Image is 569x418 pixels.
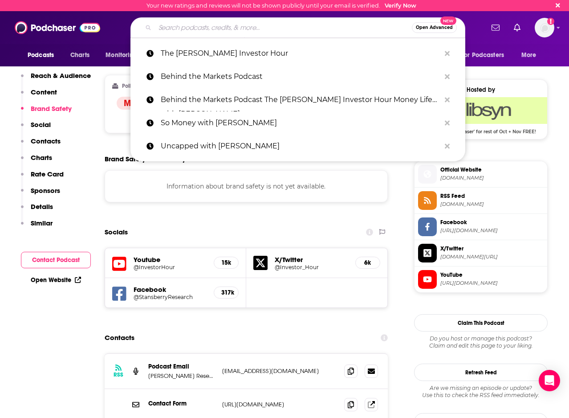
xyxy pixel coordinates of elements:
p: Behind the Markets Podcast The Stansberry Investor Hour Money Life with Chuck Jaffe [161,88,440,111]
span: feeds.libsyn.com [440,201,544,208]
a: Show notifications dropdown [488,20,503,35]
button: open menu [21,47,65,64]
div: Are we missing an episode or update? Use this to check the RSS feed immediately. [414,385,548,399]
h2: Contacts [105,329,134,346]
span: New [440,16,456,25]
input: Search podcasts, credits, & more... [155,20,412,35]
p: Reach & Audience [31,71,91,80]
p: The Stansberry Investor Hour [161,42,440,65]
button: Contacts [21,137,61,153]
a: The [PERSON_NAME] Investor Hour [130,42,465,65]
a: X/Twitter[DOMAIN_NAME][URL] [418,244,544,262]
h2: Brand Safety & Suitability [105,155,186,163]
h5: Facebook [134,285,207,294]
span: https://www.facebook.com/StansberryResearch [440,227,544,234]
button: Show profile menu [535,18,554,37]
p: Podcast Email [148,363,215,370]
p: Content [31,88,57,96]
h4: Medium Right [124,98,179,109]
span: Official Website [440,166,544,174]
span: For Podcasters [461,49,504,61]
a: @StansberryResearch [134,294,207,300]
h2: Political Skew [122,83,156,89]
button: open menu [455,47,517,64]
span: investorhour.com [440,175,544,181]
h5: 6k [363,259,373,266]
h5: 15k [221,259,231,266]
p: Sponsors [31,186,60,195]
div: Search podcasts, credits, & more... [130,17,465,38]
a: RSS Feed[DOMAIN_NAME] [418,191,544,210]
p: [URL][DOMAIN_NAME] [222,401,337,408]
span: Charts [70,49,89,61]
p: Social [31,120,51,129]
div: Open Intercom Messenger [539,370,560,391]
p: Uncapped with Jack Altman [161,135,440,158]
a: Show notifications dropdown [510,20,524,35]
p: Behind the Markets Podcast [161,65,440,88]
button: Refresh Feed [414,364,548,381]
p: Contacts [31,137,61,145]
a: @InvestorHour [134,264,207,270]
span: Logged in as charlottestone [535,18,554,37]
span: Facebook [440,218,544,226]
img: Podchaser - Follow, Share and Rate Podcasts [15,19,100,36]
span: YouTube [440,271,544,279]
img: User Profile [535,18,554,37]
div: Information about brand safety is not yet available. [105,170,388,202]
span: Podcasts [28,49,54,61]
p: Contact Form [148,400,215,407]
a: Verify Now [385,2,416,9]
button: Sponsors [21,186,60,203]
button: Social [21,120,51,137]
img: Libsyn Deal: Use code: 'podchaser' for rest of Oct + Nov FREE! [415,97,547,124]
p: Details [31,202,53,211]
div: Claim and edit this page to your liking. [414,335,548,349]
p: [EMAIL_ADDRESS][DOMAIN_NAME] [222,367,337,375]
h2: Socials [105,224,128,241]
button: Claim This Podcast [414,314,548,332]
a: Libsyn Deal: Use code: 'podchaser' for rest of Oct + Nov FREE! [415,97,547,134]
h5: X/Twitter [275,255,348,264]
a: YouTube[URL][DOMAIN_NAME] [418,270,544,289]
a: Charts [65,47,95,64]
span: Use code: 'podchaser' for rest of Oct + Nov FREE! [415,124,547,135]
a: Behind the Markets Podcast The [PERSON_NAME] Investor Hour Money Life with [PERSON_NAME] [130,88,465,111]
p: Similar [31,219,53,227]
span: Open Advanced [416,25,453,30]
p: Brand Safety [31,104,72,113]
span: Do you host or manage this podcast? [414,335,548,342]
button: Open AdvancedNew [412,22,457,33]
button: open menu [515,47,548,64]
h5: 317k [221,289,231,296]
p: Rate Card [31,170,64,178]
div: Hosted by [415,86,547,94]
a: So Money with [PERSON_NAME] [130,111,465,135]
h3: RSS [114,371,123,378]
a: Official Website[DOMAIN_NAME] [418,165,544,184]
span: Monitoring [106,49,137,61]
p: Charts [31,153,52,162]
p: [PERSON_NAME] Research [148,372,215,380]
span: RSS Feed [440,192,544,200]
span: More [521,49,536,61]
button: Brand Safety [21,104,72,121]
p: So Money with Farnoosh Torabi [161,111,440,135]
button: Contact Podcast [21,252,91,268]
button: open menu [99,47,149,64]
button: Reach & Audience [21,71,91,88]
button: Similar [21,219,53,235]
a: @Investor_Hour [275,264,348,270]
button: Rate Card [21,170,64,186]
div: Your new ratings and reviews will not be shown publicly until your email is verified. [146,2,416,9]
a: Uncapped with [PERSON_NAME] [130,135,465,158]
button: Details [21,202,53,219]
svg: Email not verified [547,18,554,25]
h5: Youtube [134,255,207,264]
a: Behind the Markets Podcast [130,65,465,88]
span: https://www.youtube.com/@InvestorHour [440,280,544,287]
